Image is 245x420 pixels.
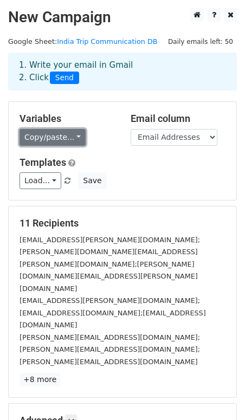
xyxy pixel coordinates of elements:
[164,36,237,48] span: Daily emails left: 50
[20,373,60,386] a: +8 more
[20,296,206,329] small: [EMAIL_ADDRESS][PERSON_NAME][DOMAIN_NAME];[EMAIL_ADDRESS][DOMAIN_NAME];[EMAIL_ADDRESS][DOMAIN_NAME]
[20,236,200,293] small: [EMAIL_ADDRESS][PERSON_NAME][DOMAIN_NAME];[PERSON_NAME][DOMAIN_NAME][EMAIL_ADDRESS][PERSON_NAME][...
[20,157,66,168] a: Templates
[8,8,237,27] h2: New Campaign
[131,113,225,125] h5: Email column
[8,37,157,46] small: Google Sheet:
[50,72,79,85] span: Send
[20,217,225,229] h5: 11 Recipients
[191,368,245,420] iframe: Chat Widget
[57,37,157,46] a: India Trip Communication DB
[20,333,200,366] small: [PERSON_NAME][EMAIL_ADDRESS][DOMAIN_NAME];[PERSON_NAME][EMAIL_ADDRESS][DOMAIN_NAME];[PERSON_NAME]...
[20,172,61,189] a: Load...
[78,172,106,189] button: Save
[20,113,114,125] h5: Variables
[164,37,237,46] a: Daily emails left: 50
[20,129,86,146] a: Copy/paste...
[11,59,234,84] div: 1. Write your email in Gmail 2. Click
